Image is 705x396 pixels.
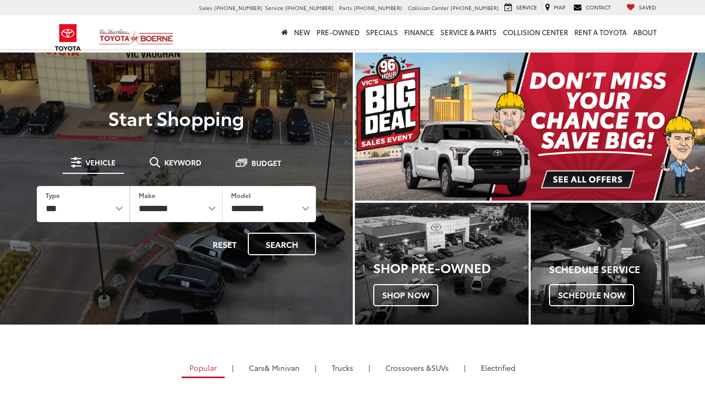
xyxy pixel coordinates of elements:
h3: Shop Pre-Owned [373,260,529,274]
li: | [312,362,319,373]
label: Model [231,191,251,200]
a: Trucks [324,359,361,377]
a: My Saved Vehicles [624,3,659,13]
li: | [229,362,236,373]
a: Home [278,15,291,49]
a: Schedule Service Schedule Now [531,203,705,325]
span: Saved [639,3,656,11]
span: Collision Center [408,4,449,12]
img: Toyota [48,20,88,55]
span: [PHONE_NUMBER] [450,4,499,12]
div: Toyota [531,203,705,325]
span: Schedule Now [549,284,634,306]
a: Collision Center [500,15,571,49]
button: Reset [204,233,246,255]
span: Shop Now [373,284,438,306]
a: Specials [363,15,401,49]
div: Toyota [355,203,529,325]
a: Rent a Toyota [571,15,630,49]
h4: Schedule Service [549,264,705,275]
a: SUVs [377,359,457,377]
p: Start Shopping [22,107,331,128]
span: [PHONE_NUMBER] [285,4,333,12]
span: & Minivan [265,362,300,373]
span: Sales [199,4,213,12]
li: | [461,362,468,373]
label: Type [46,191,60,200]
span: Vehicle [86,159,115,166]
a: Service & Parts: Opens in a new tab [437,15,500,49]
span: Contact [586,3,611,11]
a: Cars [241,359,308,377]
a: About [630,15,660,49]
label: Make [139,191,155,200]
span: Map [554,3,565,11]
span: Parts [339,4,352,12]
a: Shop Pre-Owned Shop Now [355,203,529,325]
li: | [366,362,373,373]
span: Keyword [164,159,202,166]
a: Contact [571,3,613,13]
a: Map [542,3,568,13]
a: Service [502,3,540,13]
a: Pre-Owned [313,15,363,49]
span: [PHONE_NUMBER] [354,4,402,12]
img: Vic Vaughan Toyota of Boerne [99,28,174,47]
span: Crossovers & [385,362,432,373]
span: Service [265,4,283,12]
a: New [291,15,313,49]
a: Finance [401,15,437,49]
span: [PHONE_NUMBER] [214,4,262,12]
a: Popular [182,359,225,378]
span: Service [516,3,537,11]
button: Search [248,233,316,255]
a: Electrified [473,359,523,377]
span: Budget [251,159,281,166]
